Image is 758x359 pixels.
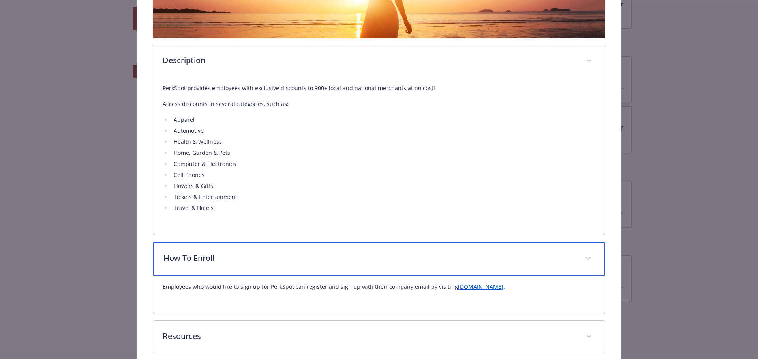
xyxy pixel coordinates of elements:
[171,203,596,213] li: Travel & Hotels
[171,115,596,125] li: Apparel
[171,148,596,158] li: Home, Garden & Pets
[153,242,605,276] div: How To Enroll
[163,282,596,292] p: Employees who would like to sign up for PerkSpot can register and sign up with their company emai...
[163,84,596,93] p: PerkSpot provides employees with exclusive discounts to 900+ local and national merchants at no c...
[153,45,605,77] div: Description
[171,159,596,169] li: Computer & Electronics
[153,276,605,314] div: How To Enroll
[163,252,576,264] p: How To Enroll
[163,54,577,66] p: Description
[171,137,596,147] li: Health & Wellness
[458,283,503,290] a: [DOMAIN_NAME]
[163,99,596,109] p: Access discounts in several categories, such as:
[171,192,596,202] li: Tickets & Entertainment
[171,170,596,180] li: Cell Phones
[153,77,605,235] div: Description
[171,181,596,191] li: Flowers & Gifts
[171,126,596,136] li: Automotive
[163,330,577,342] p: Resources
[153,321,605,353] div: Resources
